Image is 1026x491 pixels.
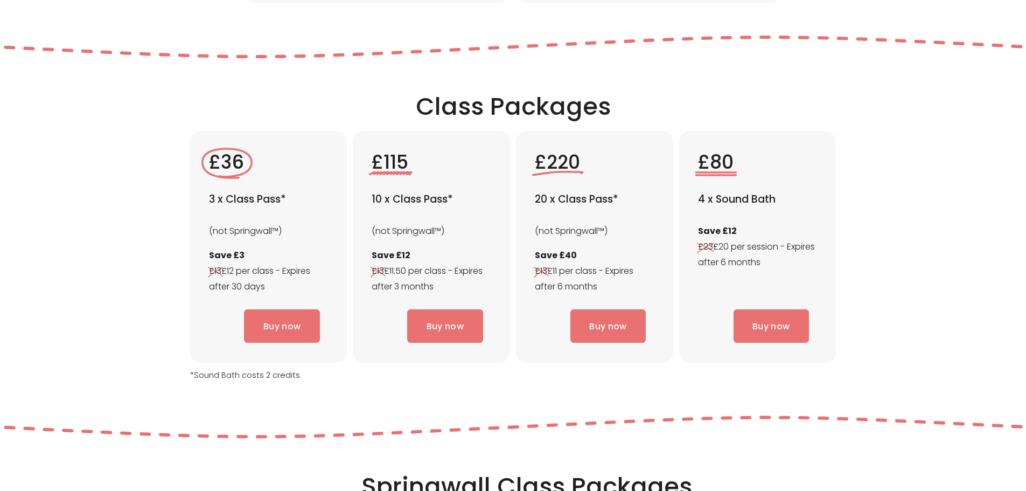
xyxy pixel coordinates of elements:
p: (not Springwall™) [209,224,329,239]
span: £23 [698,240,713,253]
p: £11.50 per class - Expires after 3 months [372,248,491,294]
strong: Save £12 [698,225,737,237]
p: (not Springwall™) [372,224,491,239]
strong: Save £40 [535,249,577,261]
span: £80 [698,149,734,175]
span: £13 [535,265,547,277]
h4: 20 x Class Pass* [535,192,654,207]
a: Buy now [570,309,646,343]
span: £115 [372,149,408,175]
h4: 10 x Class Pass* [372,192,491,207]
span: £220 [535,149,580,175]
p: £20 per session - Expires after 6 months [698,224,818,270]
strong: Save £3 [209,249,245,261]
span: £13 [372,265,384,277]
h4: 3 x Class Pass* [209,192,329,207]
h4: 4 x Sound Bath [698,192,818,207]
span: £13 [209,265,221,277]
a: Buy now [244,309,319,343]
p: (not Springwall™) [535,224,654,239]
h2: Class Packages [353,91,673,122]
p: *Sound Bath costs 2 credits [190,369,538,383]
a: Buy now [407,309,483,343]
strong: Save £12 [372,249,410,261]
p: £11 per class - Expires after 6 months [535,248,654,294]
a: Buy now [734,309,809,343]
p: £12 per class - Expires after 30 days [209,248,329,294]
span: £36 [209,149,244,175]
